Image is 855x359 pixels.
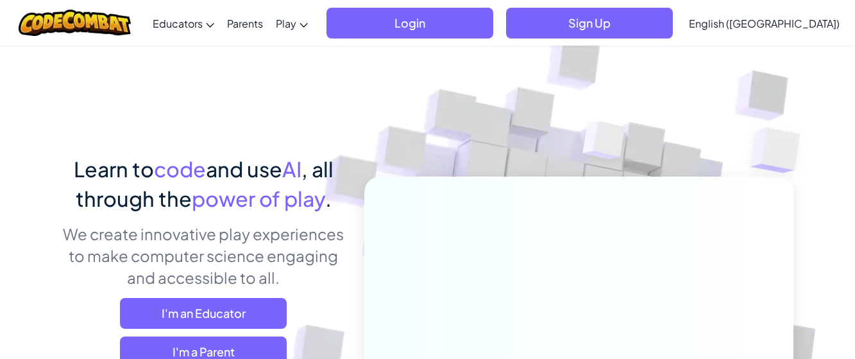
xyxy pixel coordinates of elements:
span: Educators [153,17,203,30]
a: Parents [221,6,269,40]
span: . [325,186,332,211]
button: Login [326,8,493,39]
span: Learn to [74,156,154,182]
a: Educators [146,6,221,40]
a: Play [269,6,314,40]
p: We create innovative play experiences to make computer science engaging and accessible to all. [62,223,345,288]
span: English ([GEOGRAPHIC_DATA]) [689,17,840,30]
img: Overlap cubes [725,96,836,205]
span: code [154,156,206,182]
span: power of play [192,186,325,211]
a: I'm an Educator [120,298,287,329]
span: AI [282,156,301,182]
button: Sign Up [506,8,673,39]
img: CodeCombat logo [19,10,131,36]
a: English ([GEOGRAPHIC_DATA]) [682,6,846,40]
span: and use [206,156,282,182]
img: Overlap cubes [558,96,650,191]
span: Play [276,17,296,30]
